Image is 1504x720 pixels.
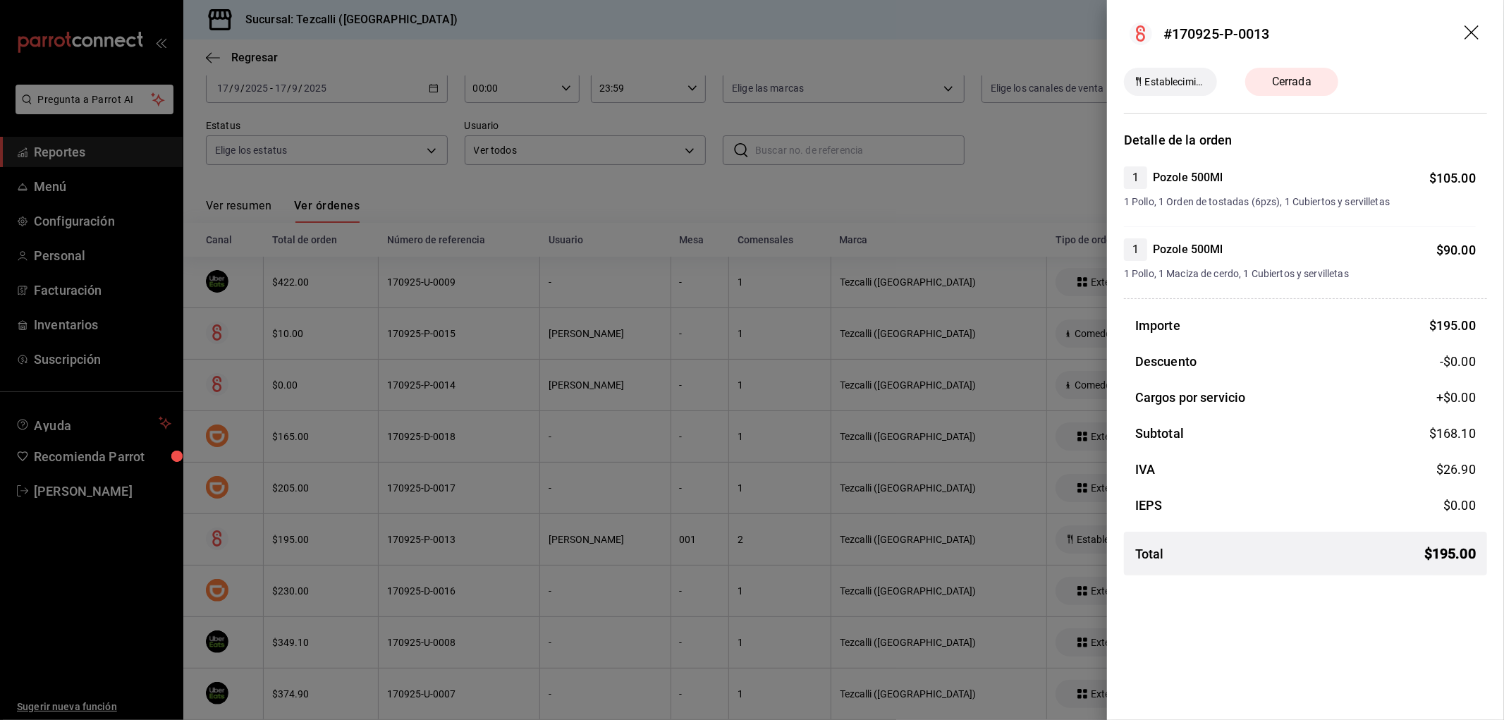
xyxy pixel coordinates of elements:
[1440,352,1476,371] span: -$0.00
[1124,195,1476,209] span: 1 Pollo, 1 Orden de tostadas (6pzs), 1 Cubiertos y servilletas
[1443,498,1476,513] span: $ 0.00
[1135,388,1246,407] h3: Cargos por servicio
[1436,243,1476,257] span: $ 90.00
[1135,424,1184,443] h3: Subtotal
[1124,169,1147,186] span: 1
[1264,73,1320,90] span: Cerrada
[1135,496,1163,515] h3: IEPS
[1153,169,1223,186] h4: Pozole 500Ml
[1135,460,1155,479] h3: IVA
[1429,171,1476,185] span: $ 105.00
[1436,462,1476,477] span: $ 26.90
[1429,318,1476,333] span: $ 195.00
[1153,241,1223,258] h4: Pozole 500Ml
[1124,241,1147,258] span: 1
[1436,388,1476,407] span: +$ 0.00
[1124,267,1476,281] span: 1 Pollo, 1 Maciza de cerdo, 1 Cubiertos y servilletas
[1163,23,1270,44] div: #170925-P-0013
[1135,544,1164,563] h3: Total
[1139,75,1211,90] span: Establecimiento
[1465,25,1481,42] button: drag
[1429,426,1476,441] span: $ 168.10
[1424,543,1476,564] span: $ 195.00
[1135,352,1197,371] h3: Descuento
[1135,316,1180,335] h3: Importe
[1124,130,1487,150] h3: Detalle de la orden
